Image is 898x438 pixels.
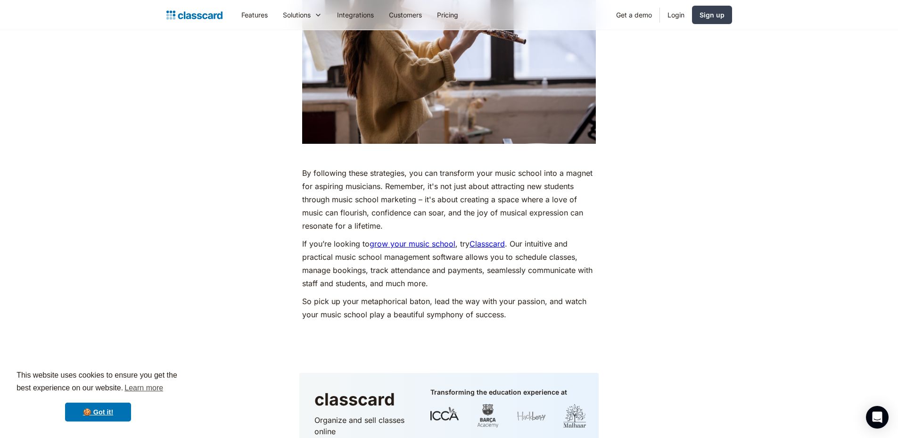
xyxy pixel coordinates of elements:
div: cookieconsent [8,361,189,430]
a: Classcard [470,239,505,248]
div: Sign up [700,10,725,20]
span: This website uses cookies to ensure you get the best experience on our website. [16,370,180,395]
a: Get a demo [609,4,659,25]
div: Solutions [283,10,311,20]
p: So pick up your metaphorical baton, lead the way with your passion, and watch your music school p... [302,295,596,321]
a: Login [660,4,692,25]
p: ‍ [302,344,596,357]
p: ‍ [302,149,596,162]
p: If you’re looking to , try . Our intuitive and practical music school management software allows ... [302,237,596,290]
a: Pricing [429,4,466,25]
a: grow your music school [370,239,455,248]
p: By following these strategies, you can transform your music school into a magnet for aspiring mus... [302,166,596,232]
a: Customers [381,4,429,25]
a: Sign up [692,6,732,24]
a: learn more about cookies [123,381,165,395]
a: dismiss cookie message [65,403,131,421]
div: Solutions [275,4,330,25]
a: home [166,8,222,22]
p: ‍ [302,326,596,339]
div: Transforming the education experience at [430,388,567,397]
a: Features [234,4,275,25]
a: Integrations [330,4,381,25]
p: Organize and sell classes online [314,414,412,437]
h3: classcard [314,388,412,411]
div: Open Intercom Messenger [866,406,889,429]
